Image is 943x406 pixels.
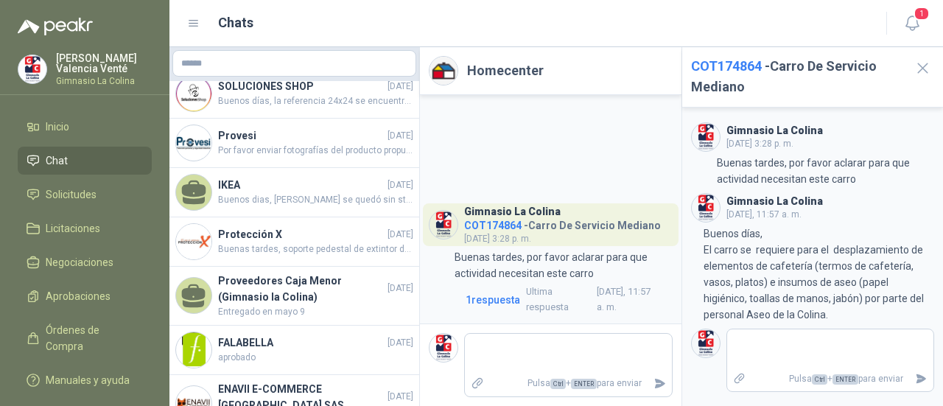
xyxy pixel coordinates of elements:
[464,220,522,231] span: COT174864
[218,78,385,94] h4: SOLUCIONES SHOP
[169,69,419,119] a: Company LogoSOLUCIONES SHOP[DATE]Buenos días, la referencia 24x24 se encuentra agotada, tenemos r...
[717,155,934,187] p: Buenas tardes, por favor aclarar para que actividad necesitan este carro
[218,127,385,144] h4: Provesi
[218,351,413,365] span: aprobado
[218,177,385,193] h4: IKEA
[176,332,211,368] img: Company Logo
[430,211,458,239] img: Company Logo
[550,379,566,389] span: Ctrl
[691,58,762,74] span: COT174864
[388,80,413,94] span: [DATE]
[18,248,152,276] a: Negociaciones
[455,249,672,281] p: Buenas tardes, por favor aclarar para que actividad necesitan este carro
[430,57,458,85] img: Company Logo
[46,322,138,354] span: Órdenes de Compra
[692,123,720,151] img: Company Logo
[56,77,152,85] p: Gimnasio La Colina
[490,371,648,396] p: Pulsa + para enviar
[466,292,520,308] span: 1 respuesta
[169,168,419,217] a: IKEA[DATE]Buenos dias, [PERSON_NAME] se quedó sin stock de la mesa blanca que se había cotizado, ...
[464,234,531,244] span: [DATE] 3:28 p. m.
[18,113,152,141] a: Inicio
[218,13,253,33] h1: Chats
[18,55,46,83] img: Company Logo
[18,18,93,35] img: Logo peakr
[46,119,69,135] span: Inicio
[727,366,752,392] label: Adjuntar archivos
[704,225,934,323] p: Buenos días, El carro se requiere para el desplazamiento de elementos de cafetería (termos de caf...
[56,53,152,74] p: [PERSON_NAME] Valencia Venté
[692,329,720,357] img: Company Logo
[218,94,413,108] span: Buenos días, la referencia 24x24 se encuentra agotada, tenemos referencia 20x20, solo [MEDICAL_DA...
[691,56,902,98] h2: - Carro De Servicio Mediano
[46,372,130,388] span: Manuales y ayuda
[218,144,413,158] span: Por favor enviar fotografías del producto propuesto.
[465,371,490,396] label: Adjuntar archivos
[751,366,909,392] p: Pulsa + para enviar
[388,390,413,404] span: [DATE]
[914,7,930,21] span: 1
[169,119,419,168] a: Company LogoProvesi[DATE]Por favor enviar fotografías del producto propuesto.
[18,214,152,242] a: Licitaciones
[464,216,661,230] h4: - Carro De Servicio Mediano
[899,10,925,37] button: 1
[726,139,793,149] span: [DATE] 3:28 p. m.
[388,178,413,192] span: [DATE]
[218,193,413,207] span: Buenos dias, [PERSON_NAME] se quedó sin stock de la mesa blanca que se había cotizado, les compar...
[726,209,802,220] span: [DATE], 11:57 a. m.
[218,242,413,256] span: Buenas tardes, soporte pedestal de extintor de 05 lb no existe debido a su tamaño
[46,153,68,169] span: Chat
[726,197,823,206] h3: Gimnasio La Colina
[176,76,211,111] img: Company Logo
[176,224,211,259] img: Company Logo
[18,366,152,394] a: Manuales y ayuda
[388,228,413,242] span: [DATE]
[218,305,413,319] span: Entregado en mayo 9
[526,284,670,315] span: [DATE], 11:57 a. m.
[169,267,419,326] a: Proveedores Caja Menor (Gimnasio la Colina)[DATE]Entregado en mayo 9
[18,282,152,310] a: Aprobaciones
[692,194,720,222] img: Company Logo
[464,208,561,216] h3: Gimnasio La Colina
[467,60,544,81] h2: Homecenter
[46,220,100,237] span: Licitaciones
[648,371,672,396] button: Enviar
[18,316,152,360] a: Órdenes de Compra
[726,127,823,135] h3: Gimnasio La Colina
[526,284,594,315] span: Ultima respuesta
[18,147,152,175] a: Chat
[388,281,413,295] span: [DATE]
[430,334,458,362] img: Company Logo
[571,379,597,389] span: ENTER
[812,374,827,385] span: Ctrl
[388,129,413,143] span: [DATE]
[18,181,152,209] a: Solicitudes
[388,336,413,350] span: [DATE]
[169,217,419,267] a: Company LogoProtección X[DATE]Buenas tardes, soporte pedestal de extintor de 05 lb no existe debi...
[46,186,97,203] span: Solicitudes
[46,254,113,270] span: Negociaciones
[909,366,933,392] button: Enviar
[218,226,385,242] h4: Protección X
[169,326,419,375] a: Company LogoFALABELLA[DATE]aprobado
[218,273,385,305] h4: Proveedores Caja Menor (Gimnasio la Colina)
[46,288,111,304] span: Aprobaciones
[463,284,673,315] a: 1respuestaUltima respuesta[DATE], 11:57 a. m.
[218,335,385,351] h4: FALABELLA
[832,374,858,385] span: ENTER
[176,125,211,161] img: Company Logo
